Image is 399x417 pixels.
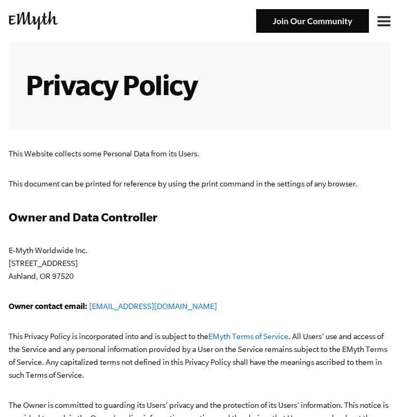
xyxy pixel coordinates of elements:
[9,147,390,160] p: This Website collects some Personal Data from its Users.
[9,177,390,190] p: This document can be printed for reference by using the print command in the settings of any brow...
[9,330,390,382] p: This Privacy Policy is incorporated into and is subject to the . All Users’ use and access of the...
[208,332,288,341] a: EMyth Terms of Service
[9,244,390,283] p: E-Myth Worldwide Inc. [STREET_ADDRESS] Ashland, OR 97520
[89,302,217,311] a: [EMAIL_ADDRESS][DOMAIN_NAME]
[26,68,373,102] h1: Privacy Policy
[256,9,369,33] img: Join Our Community
[9,301,88,311] strong: Owner contact email:
[9,11,58,30] img: EMyth
[378,16,390,26] img: Open Menu
[9,210,157,224] strong: Owner and Data Controller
